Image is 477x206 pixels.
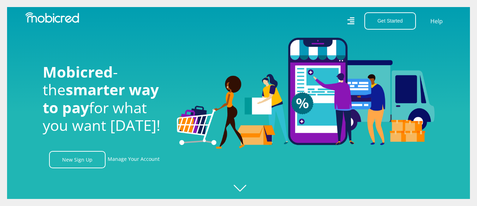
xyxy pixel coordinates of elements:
[43,79,159,117] span: smarter way to pay
[43,62,113,82] span: Mobicred
[430,17,443,26] a: Help
[25,12,79,23] img: Mobicred
[49,151,106,168] a: New Sign Up
[43,63,166,134] h1: - the for what you want [DATE]!
[108,151,160,168] a: Manage Your Account
[177,38,435,149] img: Welcome to Mobicred
[364,12,416,30] button: Get Started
